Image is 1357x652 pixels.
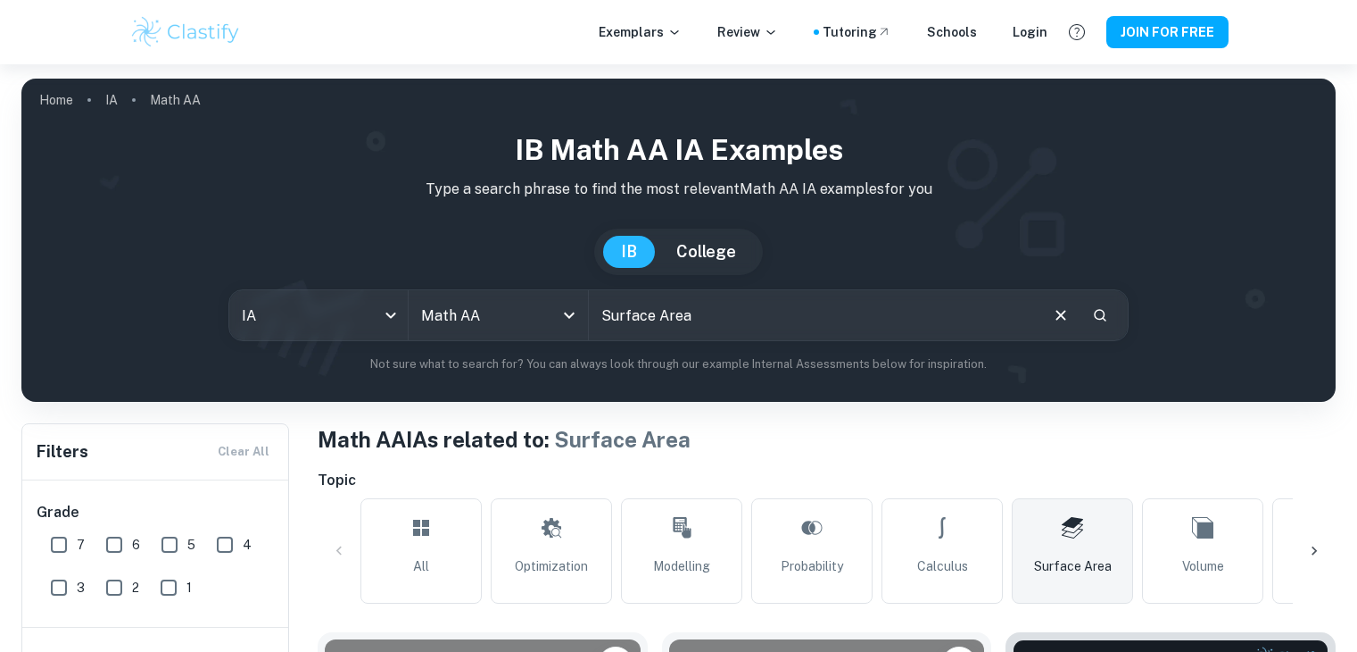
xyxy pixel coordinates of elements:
input: E.g. modelling a logo, player arrangements, shape of an egg... [589,290,1037,340]
span: Volume [1182,556,1224,576]
button: Search [1085,300,1115,330]
span: Calculus [917,556,968,576]
h6: Grade [37,502,276,523]
p: Math AA [150,90,201,110]
span: 4 [243,535,252,555]
span: 3 [77,578,85,598]
img: profile cover [21,79,1336,402]
span: Probability [781,556,843,576]
span: 6 [132,535,140,555]
span: 2 [132,578,139,598]
button: IB [603,236,655,268]
div: IA [229,290,408,340]
img: Clastify logo [129,14,243,50]
h6: Filters [37,439,88,464]
button: Open [557,303,582,328]
h1: IB Math AA IA examples [36,129,1321,171]
span: Surface Area [1034,556,1112,576]
span: Modelling [653,556,710,576]
a: IA [105,88,118,113]
span: 1 [186,578,192,598]
span: 7 [77,535,85,555]
span: Optimization [515,556,588,576]
button: Clear [1044,298,1078,332]
span: Surface Area [554,427,691,452]
h6: Topic [318,470,1336,491]
a: Tutoring [823,22,891,42]
p: Review [717,22,778,42]
span: All [413,556,429,576]
a: Schools [927,22,977,42]
p: Not sure what to search for? You can always look through our example Internal Assessments below f... [36,355,1321,373]
p: Exemplars [599,22,682,42]
h1: Math AA IAs related to: [318,423,1336,456]
button: Help and Feedback [1062,17,1092,47]
a: Home [39,88,73,113]
button: College [658,236,754,268]
button: JOIN FOR FREE [1106,16,1229,48]
a: Login [1013,22,1047,42]
p: Type a search phrase to find the most relevant Math AA IA examples for you [36,179,1321,200]
span: 5 [187,535,195,555]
